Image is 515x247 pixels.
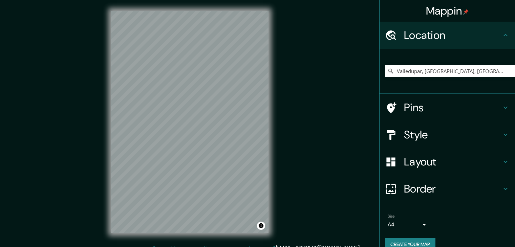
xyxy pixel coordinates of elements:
[404,101,501,114] h4: Pins
[380,22,515,49] div: Location
[380,121,515,148] div: Style
[404,182,501,196] h4: Border
[463,9,469,15] img: pin-icon.png
[380,175,515,202] div: Border
[426,4,469,18] h4: Mappin
[404,28,501,42] h4: Location
[111,11,269,233] canvas: Map
[404,128,501,141] h4: Style
[388,219,428,230] div: A4
[257,222,265,230] button: Toggle attribution
[404,155,501,169] h4: Layout
[380,148,515,175] div: Layout
[388,214,395,219] label: Size
[385,65,515,77] input: Pick your city or area
[380,94,515,121] div: Pins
